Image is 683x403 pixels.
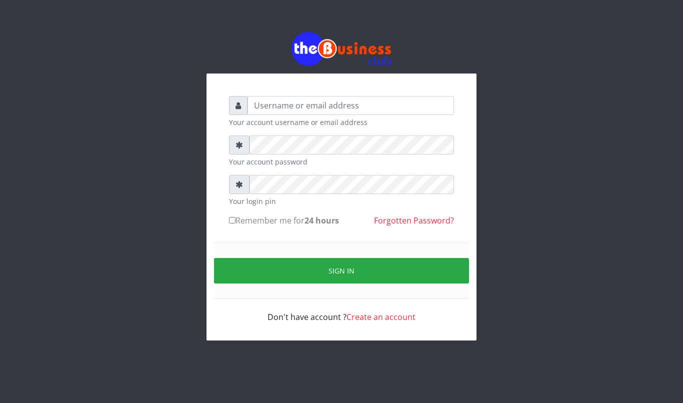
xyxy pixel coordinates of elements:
input: Remember me for24 hours [229,217,235,223]
small: Your account username or email address [229,117,454,127]
b: 24 hours [304,215,339,226]
input: Username or email address [247,96,454,115]
a: Create an account [346,311,415,322]
small: Your account password [229,156,454,167]
a: Forgotten Password? [374,215,454,226]
small: Your login pin [229,196,454,206]
button: Sign in [214,258,469,283]
label: Remember me for [229,214,339,226]
div: Don't have account ? [229,299,454,323]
